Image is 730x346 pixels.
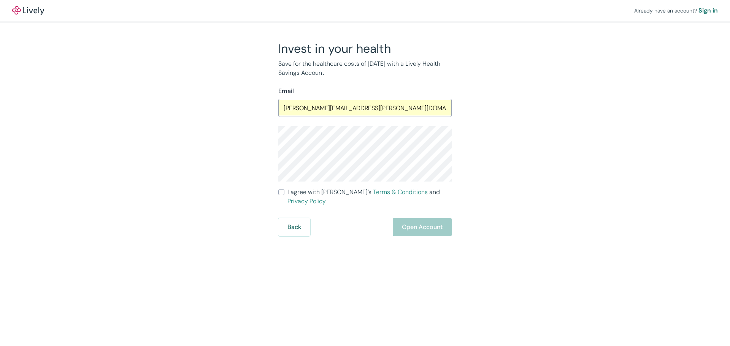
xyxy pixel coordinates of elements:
a: LivelyLively [12,6,44,15]
a: Privacy Policy [287,197,326,205]
a: Sign in [698,6,718,15]
a: Terms & Conditions [373,188,428,196]
img: Lively [12,6,44,15]
span: I agree with [PERSON_NAME]’s and [287,188,452,206]
label: Email [278,87,294,96]
div: Already have an account? [634,6,718,15]
h2: Invest in your health [278,41,452,56]
button: Back [278,218,310,236]
p: Save for the healthcare costs of [DATE] with a Lively Health Savings Account [278,59,452,77]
